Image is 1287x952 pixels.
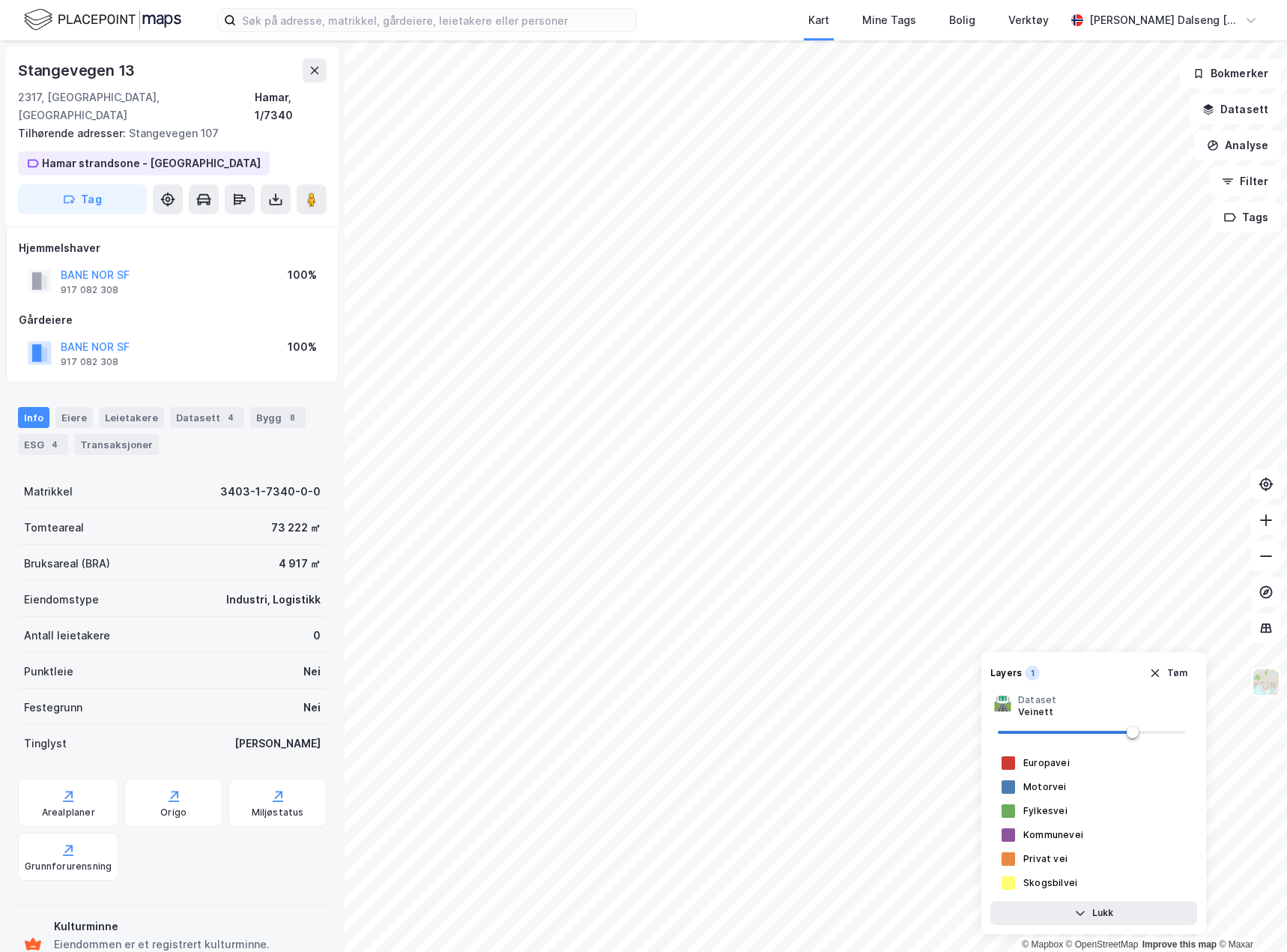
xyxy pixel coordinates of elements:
div: [PERSON_NAME] Dalseng [PERSON_NAME] [1089,11,1239,29]
div: 4 917 ㎡ [279,555,321,573]
div: Kulturminne [54,918,321,936]
button: Tags [1211,202,1281,232]
div: Industri, Logistikk [226,591,321,609]
div: Layers [990,667,1022,679]
div: Festegrunn [24,699,82,717]
div: 100% [288,338,317,356]
div: Arealplaner [42,807,95,819]
div: 100% [288,266,317,284]
div: Gårdeiere [19,311,326,329]
div: Privat vei [1023,853,1068,865]
button: Tøm [1139,661,1197,685]
div: Fylkesvei [1023,805,1068,817]
div: Grunnforurensning [25,861,112,873]
div: 917 082 308 [61,356,118,368]
div: Kontrollprogram for chat [1212,880,1287,952]
div: Datasett [170,407,244,428]
div: 73 222 ㎡ [271,519,321,537]
div: Leietakere [99,407,164,428]
input: Søk på adresse, matrikkel, gårdeiere, leietakere eller personer [236,9,636,31]
div: 🛣️ [993,694,1012,718]
div: Info [18,407,49,428]
div: Miljøstatus [252,807,304,819]
div: Kart [808,11,829,29]
button: Analyse [1194,130,1281,160]
div: 3403-1-7340-0-0 [220,483,321,501]
div: 2317, [GEOGRAPHIC_DATA], [GEOGRAPHIC_DATA] [18,88,255,124]
div: Transaksjoner [74,434,159,455]
div: Stangevegen 107 [18,124,315,142]
div: [PERSON_NAME] [234,735,321,753]
button: Lukk [990,901,1197,925]
div: Tomteareal [24,519,84,537]
div: Motorvei [1023,781,1067,793]
div: Europavei [1023,757,1070,769]
div: Bruksareal (BRA) [24,555,110,573]
div: Eiere [55,407,93,428]
div: 0 [313,627,321,645]
div: Nei [303,663,321,681]
div: Verktøy [1008,11,1049,29]
div: Tinglyst [24,735,67,753]
div: Punktleie [24,663,73,681]
div: 4 [47,437,62,452]
div: 917 082 308 [61,284,118,296]
a: Improve this map [1142,939,1217,950]
div: Nei [303,699,321,717]
img: Z [1252,668,1280,696]
span: Tilhørende adresser: [18,127,129,139]
div: Antall leietakere [24,627,110,645]
div: Hjemmelshaver [19,239,326,257]
button: Bokmerker [1180,58,1281,88]
div: Bolig [949,11,975,29]
div: 8 [285,410,300,425]
iframe: Chat Widget [1212,880,1287,952]
img: logo.f888ab2527a4732fd821a326f86c7f29.svg [24,7,181,33]
div: Matrikkel [24,483,73,501]
div: Bygg [250,407,306,428]
a: Mapbox [1022,939,1063,950]
a: OpenStreetMap [1066,939,1139,950]
div: Dataset [1018,694,1056,706]
div: Veinett [1018,706,1056,718]
div: Skogsbilvei [1023,877,1077,889]
div: Stangevegen 13 [18,58,138,82]
div: Eiendomstype [24,591,99,609]
div: Kommunevei [1023,829,1083,841]
div: Origo [160,807,187,819]
div: Hamar strandsone - [GEOGRAPHIC_DATA] [42,154,261,172]
button: Datasett [1190,94,1281,124]
div: ESG [18,434,68,455]
div: 1 [1025,666,1040,681]
div: 4 [223,410,238,425]
div: Mine Tags [862,11,916,29]
button: Filter [1209,166,1281,196]
div: Hamar, 1/7340 [255,88,327,124]
button: Tag [18,184,147,214]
